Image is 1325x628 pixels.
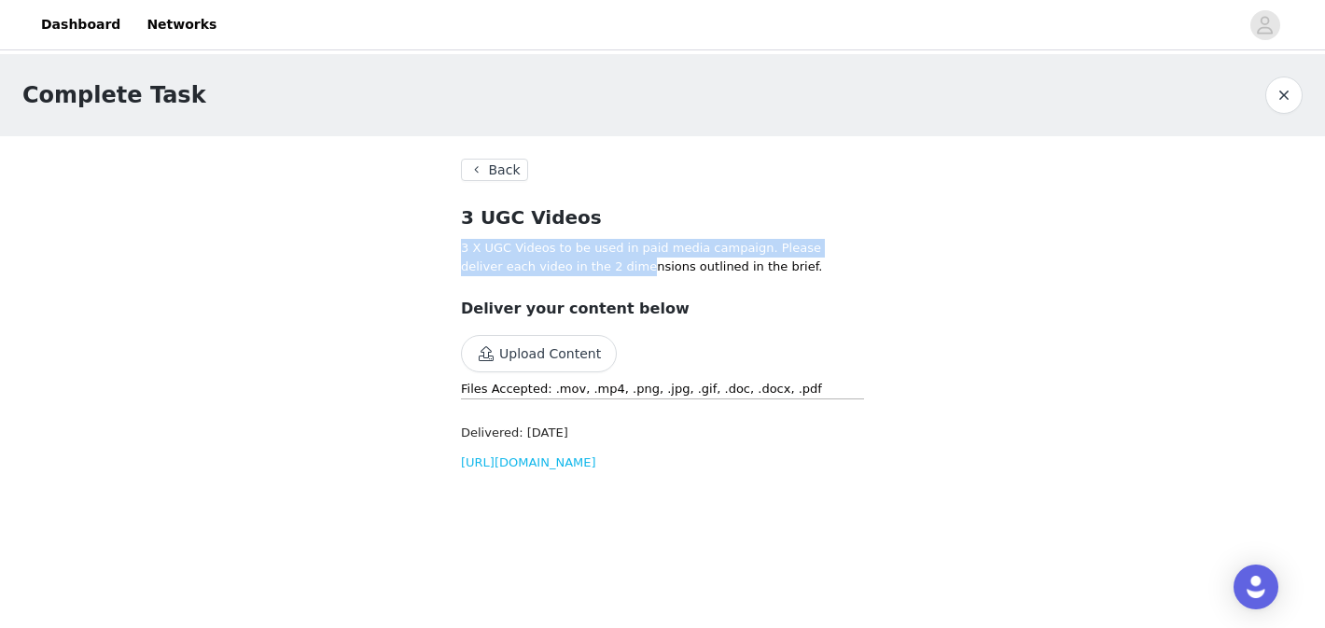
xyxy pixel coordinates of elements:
div: avatar [1256,10,1274,40]
a: Dashboard [30,4,132,46]
h2: 3 UGC Videos [461,203,864,231]
button: Back [461,159,528,181]
h3: Delivered: [DATE] [461,424,864,442]
p: 3 X UGC Videos to be used in paid media campaign. Please deliver each video in the 2 dimensions o... [461,239,864,275]
span: Upload Content [461,347,617,362]
h1: Complete Task [22,78,206,112]
button: Upload Content [461,335,617,372]
div: Open Intercom Messenger [1234,565,1278,609]
a: [URL][DOMAIN_NAME] [461,455,596,469]
p: Files Accepted: .mov, .mp4, .png, .jpg, .gif, .doc, .docx, .pdf [461,380,864,398]
a: Networks [135,4,228,46]
h3: Deliver your content below [461,298,864,320]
